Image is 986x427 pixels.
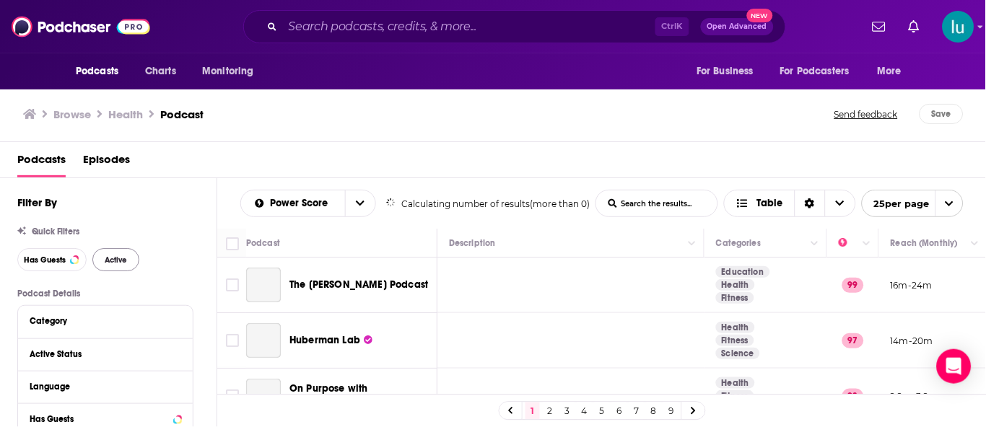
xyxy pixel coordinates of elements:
a: Huberman Lab [289,333,372,348]
div: Has Guests [30,414,169,424]
button: Column Actions [806,235,824,252]
button: open menu [771,58,871,85]
button: Column Actions [858,235,876,252]
p: 14m-20m [891,335,933,347]
button: Active Status [30,345,181,363]
span: Toggle select row [226,389,239,402]
a: 4 [577,402,592,420]
p: 99 [842,278,864,292]
button: open menu [192,58,272,85]
a: On Purpose with Jay Shetty [246,379,281,413]
span: 25 per page [863,193,930,215]
span: Open Advanced [707,23,767,30]
span: Ctrl K [655,17,689,36]
a: 7 [629,402,644,420]
button: Column Actions [684,235,701,252]
button: open menu [241,198,345,208]
a: 5 [595,402,609,420]
a: Health [716,279,755,291]
a: The [PERSON_NAME] Podcast [289,278,428,292]
span: The [PERSON_NAME] Podcast [289,278,428,291]
button: open menu [345,190,375,216]
a: 6 [612,402,627,420]
div: Power Score [839,234,859,252]
h3: Podcast [160,107,204,121]
span: For Business [697,61,754,82]
span: More [878,61,902,82]
p: 97 [842,333,864,348]
a: Health [716,322,755,333]
span: On Purpose with [PERSON_NAME] [289,382,368,409]
a: 8 [647,402,661,420]
span: For Podcasters [780,61,850,82]
span: New [747,9,773,22]
a: On Purpose with [PERSON_NAME] [289,382,432,410]
span: Episodes [83,148,130,177]
div: Language [30,382,172,392]
a: Science [716,348,760,359]
a: Huberman Lab [246,323,281,358]
span: Logged in as lusodano [943,11,974,43]
p: 16m-24m [891,279,933,291]
button: Category [30,312,181,330]
span: Active [105,256,127,264]
input: Search podcasts, credits, & more... [283,15,655,38]
button: Open AdvancedNew [701,18,774,35]
a: 2 [543,402,557,420]
div: Description [449,234,495,252]
button: Has Guests [17,248,87,271]
p: 93 [842,389,864,403]
span: Charts [145,61,176,82]
button: Save [920,104,964,124]
a: Charts [136,58,185,85]
p: 2.2m-3.2m [891,390,939,402]
a: 9 [664,402,679,420]
h2: Filter By [17,195,57,209]
a: Education [716,266,770,278]
button: Column Actions [967,235,984,252]
a: Show notifications dropdown [867,14,891,39]
div: Search podcasts, credits, & more... [243,10,786,43]
div: Categories [716,234,761,252]
a: Fitness [716,390,754,402]
h1: Health [108,107,143,121]
button: Active [92,248,139,271]
div: Active Status [30,349,172,359]
span: Power Score [271,198,333,208]
a: Health [716,377,755,389]
a: Browse [53,107,91,121]
img: User Profile [943,11,974,43]
a: Show notifications dropdown [903,14,925,39]
a: The Mel Robbins Podcast [246,268,281,302]
button: open menu [862,190,964,217]
button: open menu [868,58,920,85]
div: Category [30,316,172,326]
button: open menu [686,58,772,85]
h2: Choose List sort [240,190,376,217]
div: Calculating number of results (more than 0) [386,198,590,209]
a: 3 [560,402,575,420]
a: Fitness [716,335,754,346]
span: Toggle select row [226,334,239,347]
div: Reach (Monthly) [891,234,958,252]
div: Open Intercom Messenger [937,349,972,384]
button: Language [30,377,181,395]
button: Send feedback [830,104,902,124]
span: Podcasts [76,61,118,82]
span: Huberman Lab [289,334,360,346]
span: Monitoring [202,61,253,82]
span: Quick Filters [32,226,79,237]
button: Show profile menu [943,11,974,43]
img: Podchaser - Follow, Share and Rate Podcasts [12,13,150,40]
a: 1 [525,402,540,420]
span: Has Guests [24,256,66,264]
div: Sort Direction [795,190,825,216]
button: open menu [66,58,137,85]
span: Table [757,198,783,208]
a: Podcasts [17,148,66,177]
button: Choose View [724,190,856,217]
span: Toggle select row [226,278,239,291]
